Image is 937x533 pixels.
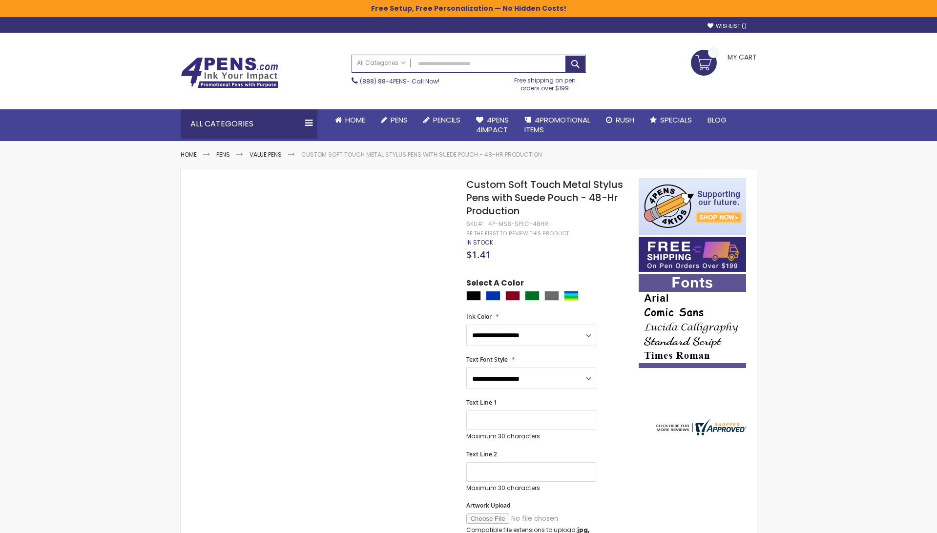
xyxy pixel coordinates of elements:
div: Grey [544,291,559,301]
span: Rush [616,115,634,125]
a: Rush [598,109,642,131]
a: Be the first to review this product [466,230,569,237]
a: Home [327,109,373,131]
span: Text Font Style [466,355,508,364]
img: 4pens.com widget logo [654,419,747,435]
span: 4Pens 4impact [476,115,509,135]
span: Custom Soft Touch Metal Stylus Pens with Suede Pouch - 48-Hr Production [466,178,623,218]
p: Maximum 30 characters [466,484,596,492]
div: Blue [486,291,500,301]
span: In stock [466,238,493,246]
div: Green [525,291,540,301]
img: Free shipping on orders over $199 [639,237,746,272]
div: All Categories [181,109,317,139]
span: $1.41 [466,248,491,261]
span: Select A Color [466,278,524,291]
span: Specials [660,115,692,125]
a: 4PROMOTIONALITEMS [517,109,598,141]
span: Ink Color [466,312,492,321]
span: Home [345,115,365,125]
img: 4pens 4 kids [639,178,746,235]
div: Black [466,291,481,301]
div: Assorted [564,291,579,301]
div: 4P-MS8-SPEC-48HR [488,220,548,228]
span: 4PROMOTIONAL ITEMS [524,115,590,135]
span: Text Line 1 [466,398,497,407]
a: Value Pens [250,150,282,159]
span: Blog [708,115,727,125]
span: - Call Now! [360,77,439,85]
div: Availability [466,239,493,246]
span: Artwork Upload [466,501,510,510]
p: Maximum 30 characters [466,432,596,440]
strong: SKU [466,220,484,228]
a: Home [181,150,197,159]
a: (888) 88-4PENS [360,77,407,85]
span: All Categories [357,59,406,67]
img: font-personalization-examples [639,274,746,368]
span: Pens [391,115,408,125]
a: Pens [216,150,230,159]
span: Text Line 2 [466,450,497,458]
a: 4Pens4impact [468,109,517,141]
div: Burgundy [505,291,520,301]
a: Specials [642,109,700,131]
a: Pens [373,109,416,131]
img: 4Pens Custom Pens and Promotional Products [181,57,278,88]
a: Pencils [416,109,468,131]
li: Custom Soft Touch Metal Stylus Pens with Suede Pouch - 48-Hr Production [301,151,542,159]
a: Blog [700,109,734,131]
a: All Categories [352,55,411,71]
div: Free shipping on pen orders over $199 [504,73,586,92]
a: 4pens.com certificate URL [654,429,747,437]
span: Pencils [433,115,460,125]
a: Wishlist [708,22,747,30]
